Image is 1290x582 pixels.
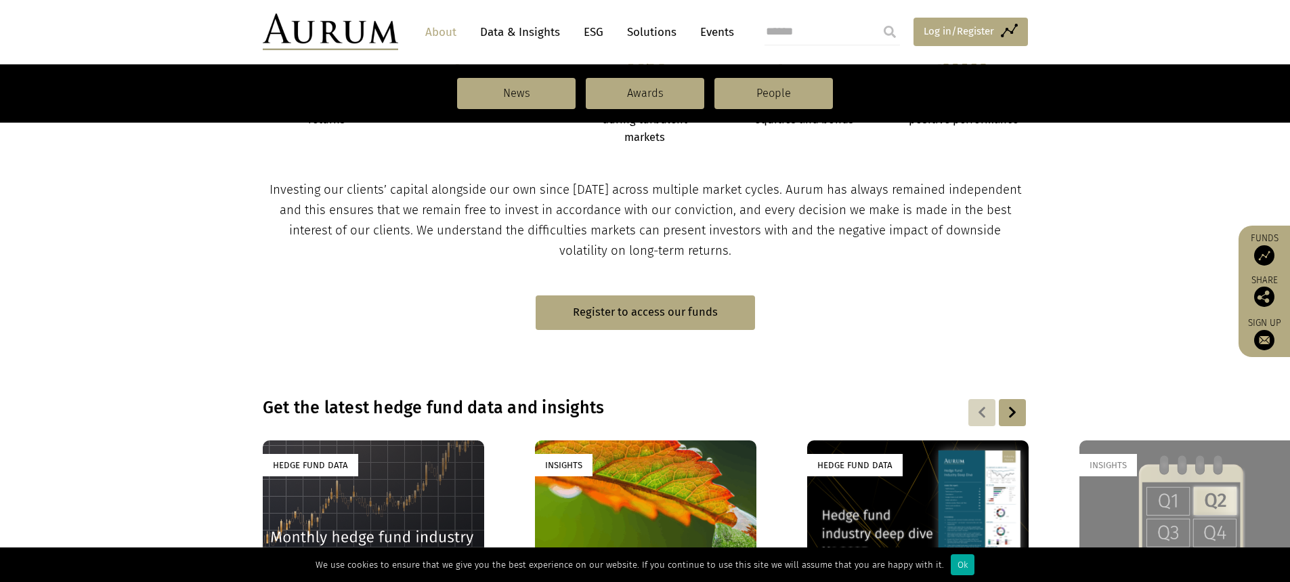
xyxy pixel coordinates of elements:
a: People [714,78,833,109]
strong: Capital protection during turbulent markets [599,95,691,144]
a: Funds [1245,232,1283,266]
a: Solutions [620,20,683,45]
img: Sign up to our newsletter [1254,330,1274,350]
a: Events [693,20,734,45]
input: Submit [876,18,903,45]
div: Ok [951,554,974,575]
div: Hedge Fund Data [263,454,358,476]
a: Register to access our funds [536,295,755,330]
img: Access Funds [1254,245,1274,266]
a: Sign up [1245,317,1283,350]
a: About [418,20,463,45]
span: Investing our clients’ capital alongside our own since [DATE] across multiple market cycles. Auru... [270,182,1021,258]
div: Insights [1079,454,1137,476]
a: Awards [586,78,704,109]
div: Share [1245,276,1283,307]
img: Aurum [263,14,398,50]
a: News [457,78,576,109]
div: Insights [535,454,593,476]
a: ESG [577,20,610,45]
span: Log in/Register [924,23,994,39]
img: Share this post [1254,287,1274,307]
a: Data & Insights [473,20,567,45]
div: Hedge Fund Data [807,454,903,476]
a: Log in/Register [913,18,1028,46]
h3: Get the latest hedge fund data and insights [263,398,853,418]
